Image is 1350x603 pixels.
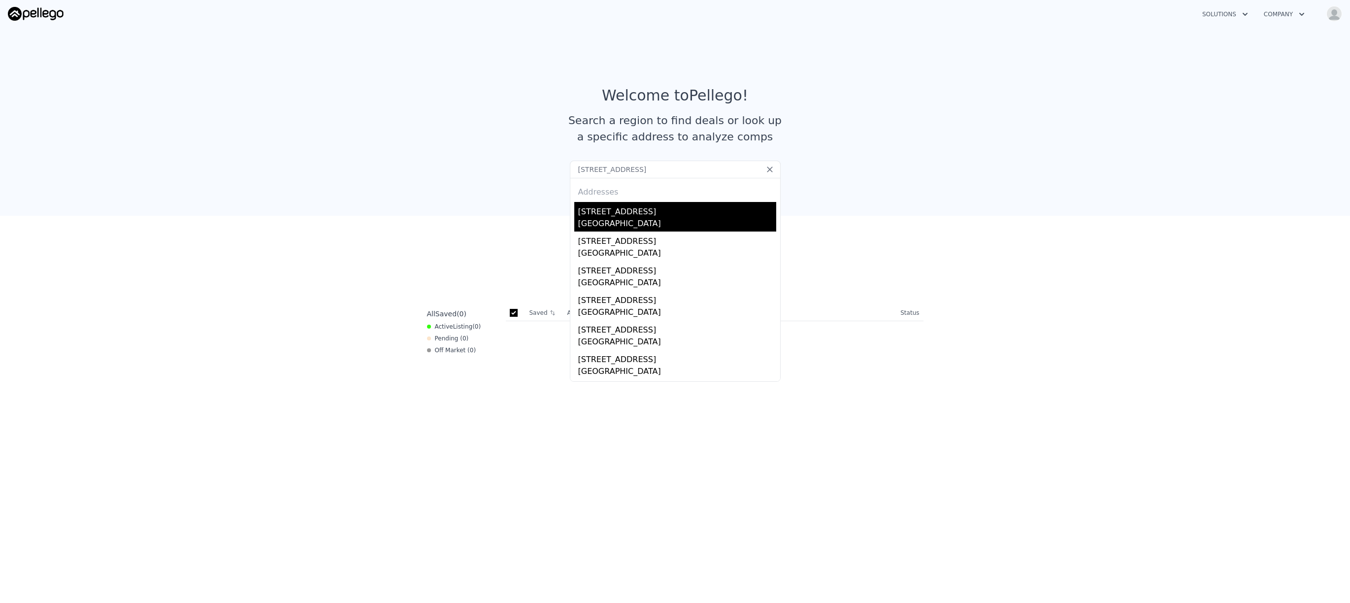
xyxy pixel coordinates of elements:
[578,306,776,320] div: [GEOGRAPHIC_DATA]
[1194,5,1256,23] button: Solutions
[423,247,927,265] div: Saved Properties
[563,305,897,321] th: Address
[602,87,748,104] div: Welcome to Pellego !
[578,366,776,379] div: [GEOGRAPHIC_DATA]
[578,261,776,277] div: [STREET_ADDRESS]
[578,320,776,336] div: [STREET_ADDRESS]
[570,161,781,178] input: Search an address or region...
[578,379,776,395] div: [STREET_ADDRESS]
[427,309,466,319] div: All ( 0 )
[578,350,776,366] div: [STREET_ADDRESS]
[578,232,776,247] div: [STREET_ADDRESS]
[8,7,64,21] img: Pellego
[578,202,776,218] div: [STREET_ADDRESS]
[427,335,469,342] div: Pending ( 0 )
[578,291,776,306] div: [STREET_ADDRESS]
[1256,5,1313,23] button: Company
[578,247,776,261] div: [GEOGRAPHIC_DATA]
[435,310,457,318] span: Saved
[423,273,927,289] div: Save properties to see them here
[896,305,923,321] th: Status
[574,178,776,202] div: Addresses
[565,112,786,145] div: Search a region to find deals or look up a specific address to analyze comps
[578,336,776,350] div: [GEOGRAPHIC_DATA]
[453,323,473,330] span: Listing
[1326,6,1342,22] img: avatar
[578,218,776,232] div: [GEOGRAPHIC_DATA]
[427,346,476,354] div: Off Market ( 0 )
[526,305,563,321] th: Saved
[435,323,481,331] span: Active ( 0 )
[578,277,776,291] div: [GEOGRAPHIC_DATA]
